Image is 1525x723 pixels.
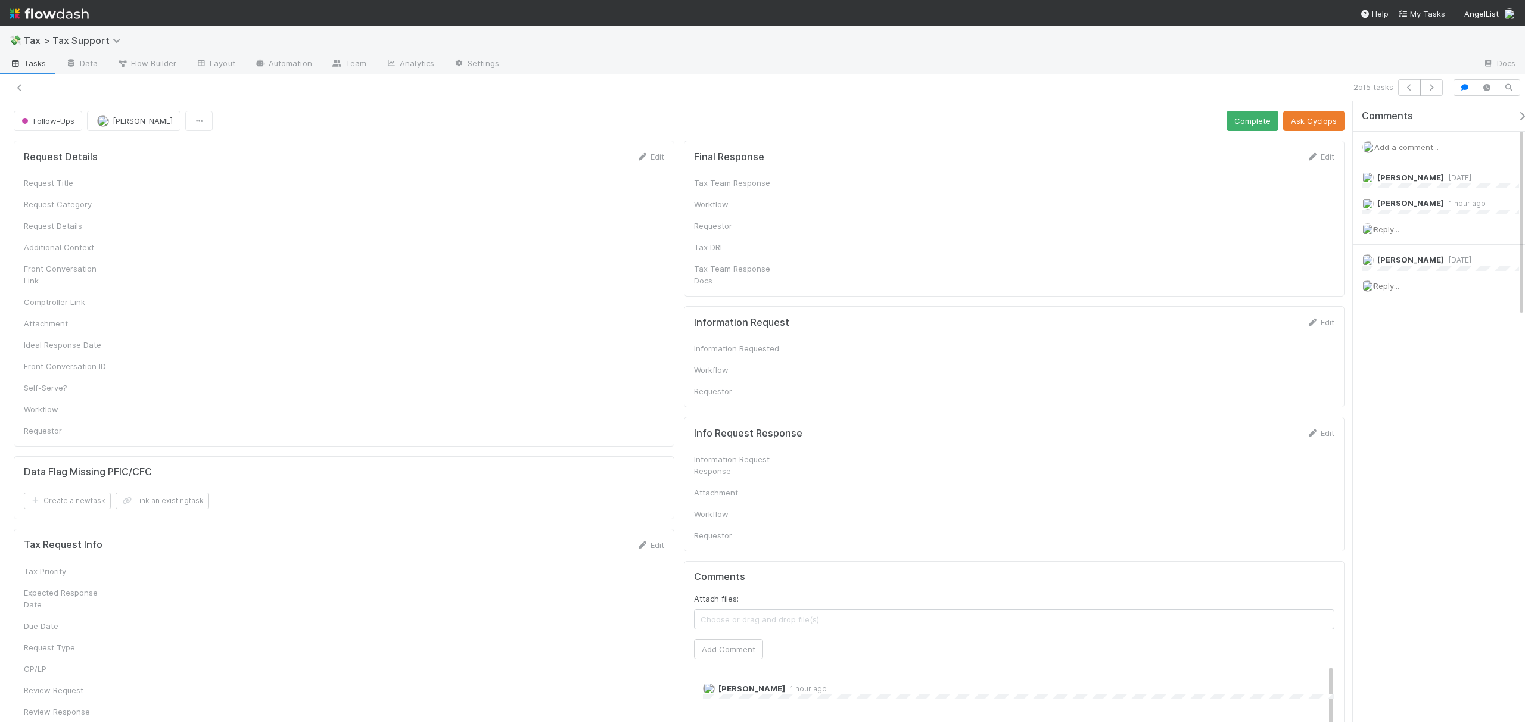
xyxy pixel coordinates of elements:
div: Workflow [694,198,783,210]
button: Complete [1227,111,1278,131]
a: Team [322,55,376,74]
span: [DATE] [1444,173,1471,182]
a: Edit [1306,428,1334,438]
span: [PERSON_NAME] [1377,173,1444,182]
div: Additional Context [24,241,113,253]
div: Tax Team Response [694,177,783,189]
div: Attachment [24,317,113,329]
a: Analytics [376,55,444,74]
span: Follow-Ups [19,116,74,126]
span: 💸 [10,35,21,45]
img: avatar_9bf5d80c-4205-46c9-bf6e-5147b3b3a927.png [1362,254,1374,266]
h5: Info Request Response [694,428,802,440]
div: Expected Response Date [24,587,113,610]
a: Data [56,55,107,74]
div: Comptroller Link [24,296,113,308]
span: Comments [1362,110,1413,122]
div: Information Requested [694,342,783,354]
span: Tax > Tax Support [24,35,127,46]
button: Ask Cyclops [1283,111,1345,131]
div: Help [1360,8,1389,20]
div: Request Title [24,177,113,189]
div: Workflow [24,403,113,415]
span: My Tasks [1398,9,1445,18]
div: Requestor [694,220,783,232]
h5: Data Flag Missing PFIC/CFC [24,466,152,478]
div: Request Category [24,198,113,210]
div: Attachment [694,487,783,498]
span: [PERSON_NAME] [1377,198,1444,208]
div: Requestor [694,529,783,541]
div: Review Response [24,706,113,718]
img: avatar_d45d11ee-0024-4901-936f-9df0a9cc3b4e.png [1362,172,1374,183]
button: Add Comment [694,639,763,659]
div: GP/LP [24,663,113,675]
div: Requestor [694,385,783,397]
div: Tax Team Response - Docs [694,263,783,286]
div: Review Request [24,684,113,696]
div: Information Request Response [694,453,783,477]
div: Self-Serve? [24,382,113,394]
img: avatar_d45d11ee-0024-4901-936f-9df0a9cc3b4e.png [1362,280,1374,292]
span: 1 hour ago [1444,199,1486,208]
img: logo-inverted-e16ddd16eac7371096b0.svg [10,4,89,24]
button: Link an existingtask [116,493,209,509]
label: Attach files: [694,593,739,604]
img: avatar_d45d11ee-0024-4901-936f-9df0a9cc3b4e.png [1504,8,1515,20]
a: Automation [245,55,322,74]
img: avatar_7ba8ec58-bd0f-432b-b5d2-ae377bfaef52.png [703,683,715,694]
span: [PERSON_NAME] [1377,255,1444,264]
span: [PERSON_NAME] [113,116,173,126]
span: Reply... [1374,225,1399,234]
a: Edit [1306,152,1334,161]
span: [PERSON_NAME] [718,684,785,693]
span: Tasks [10,57,46,69]
a: Edit [636,152,664,161]
div: Workflow [694,364,783,376]
h5: Comments [694,571,1334,583]
div: Request Type [24,641,113,653]
div: Request Details [24,220,113,232]
div: Front Conversation ID [24,360,113,372]
span: 1 hour ago [785,684,827,693]
img: avatar_7ba8ec58-bd0f-432b-b5d2-ae377bfaef52.png [1362,198,1374,210]
div: Front Conversation Link [24,263,113,286]
span: [DATE] [1444,255,1471,264]
img: avatar_d45d11ee-0024-4901-936f-9df0a9cc3b4e.png [1362,223,1374,235]
span: 2 of 5 tasks [1353,81,1393,93]
a: Edit [1306,317,1334,327]
a: Layout [186,55,245,74]
a: Edit [636,540,664,550]
span: Choose or drag and drop file(s) [695,610,1334,629]
button: Follow-Ups [14,111,82,131]
div: Tax Priority [24,565,113,577]
div: Workflow [694,508,783,520]
div: Requestor [24,425,113,437]
h5: Final Response [694,151,764,163]
img: avatar_d45d11ee-0024-4901-936f-9df0a9cc3b4e.png [97,115,109,127]
span: AngelList [1464,9,1499,18]
span: Flow Builder [117,57,176,69]
span: Add a comment... [1374,142,1439,152]
h5: Tax Request Info [24,539,102,551]
a: Settings [444,55,509,74]
button: [PERSON_NAME] [87,111,180,131]
h5: Request Details [24,151,98,163]
img: avatar_d45d11ee-0024-4901-936f-9df0a9cc3b4e.png [1362,141,1374,153]
button: Create a newtask [24,493,111,509]
div: Ideal Response Date [24,339,113,351]
h5: Information Request [694,317,789,329]
a: Flow Builder [107,55,186,74]
div: Tax DRI [694,241,783,253]
div: Due Date [24,620,113,632]
a: Docs [1473,55,1525,74]
span: Reply... [1374,281,1399,291]
a: My Tasks [1398,8,1445,20]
